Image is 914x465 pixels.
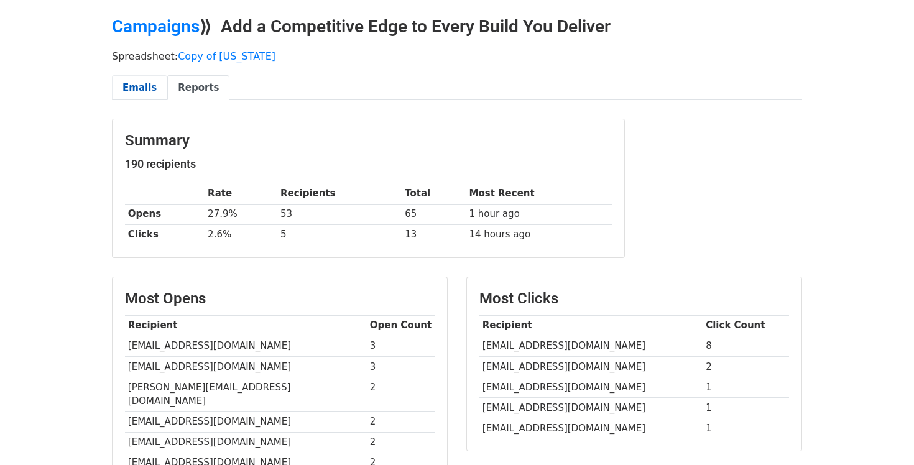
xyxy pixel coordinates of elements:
[479,290,789,308] h3: Most Clicks
[125,432,367,453] td: [EMAIL_ADDRESS][DOMAIN_NAME]
[125,224,205,245] th: Clicks
[703,377,789,397] td: 1
[112,16,200,37] a: Campaigns
[479,397,703,418] td: [EMAIL_ADDRESS][DOMAIN_NAME]
[703,336,789,356] td: 8
[178,50,275,62] a: Copy of [US_STATE]
[277,224,402,245] td: 5
[125,315,367,336] th: Recipient
[703,356,789,377] td: 2
[479,356,703,377] td: [EMAIL_ADDRESS][DOMAIN_NAME]
[277,183,402,204] th: Recipients
[125,204,205,224] th: Opens
[703,397,789,418] td: 1
[125,290,435,308] h3: Most Opens
[703,315,789,336] th: Click Count
[402,183,466,204] th: Total
[125,336,367,356] td: [EMAIL_ADDRESS][DOMAIN_NAME]
[479,315,703,336] th: Recipient
[112,50,802,63] p: Spreadsheet:
[205,204,277,224] td: 27.9%
[277,204,402,224] td: 53
[367,336,435,356] td: 3
[167,75,229,101] a: Reports
[479,377,703,397] td: [EMAIL_ADDRESS][DOMAIN_NAME]
[852,405,914,465] iframe: Chat Widget
[125,132,612,150] h3: Summary
[466,224,612,245] td: 14 hours ago
[402,204,466,224] td: 65
[367,315,435,336] th: Open Count
[205,224,277,245] td: 2.6%
[703,418,789,439] td: 1
[479,418,703,439] td: [EMAIL_ADDRESS][DOMAIN_NAME]
[125,412,367,432] td: [EMAIL_ADDRESS][DOMAIN_NAME]
[205,183,277,204] th: Rate
[125,157,612,171] h5: 190 recipients
[466,183,612,204] th: Most Recent
[367,432,435,453] td: 2
[125,356,367,377] td: [EMAIL_ADDRESS][DOMAIN_NAME]
[367,412,435,432] td: 2
[479,336,703,356] td: [EMAIL_ADDRESS][DOMAIN_NAME]
[402,224,466,245] td: 13
[112,75,167,101] a: Emails
[367,356,435,377] td: 3
[112,16,802,37] h2: ⟫ Add a Competitive Edge to Every Build You Deliver
[367,377,435,412] td: 2
[125,377,367,412] td: [PERSON_NAME][EMAIL_ADDRESS][DOMAIN_NAME]
[466,204,612,224] td: 1 hour ago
